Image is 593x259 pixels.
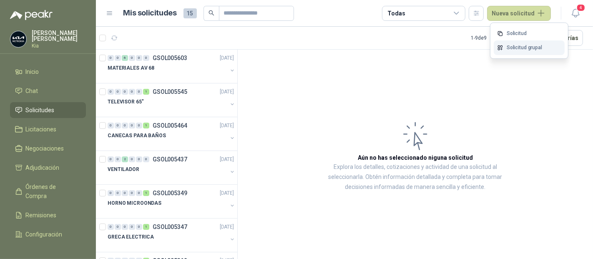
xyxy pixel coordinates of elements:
span: Solicitudes [26,106,55,115]
p: VENTILADOR [108,166,139,174]
p: GRECA ELECTRICA [108,233,154,241]
div: 0 [136,224,142,230]
p: [DATE] [220,122,234,130]
div: 0 [108,89,114,95]
span: Chat [26,86,38,96]
h3: Aún no has seleccionado niguna solicitud [358,153,473,162]
span: Inicio [26,67,39,76]
button: Nueva solicitud [487,6,551,21]
p: TELEVISOR 65" [108,98,143,106]
div: 0 [122,123,128,128]
img: Company Logo [10,31,26,47]
span: Configuración [26,230,63,239]
a: Solicitud grupal [494,40,565,55]
div: 0 [115,123,121,128]
a: 0 0 0 0 0 1 GSOL005464[DATE] CANECAS PARA BAÑOS [108,121,236,147]
div: 0 [136,190,142,196]
div: 0 [136,123,142,128]
p: GSOL005347 [153,224,187,230]
a: Inicio [10,64,86,80]
div: 0 [115,190,121,196]
div: 1 [143,224,149,230]
a: Negociaciones [10,141,86,156]
div: 0 [129,55,135,61]
div: 2 [122,156,128,162]
div: 0 [136,89,142,95]
p: HORNO MICROONDAS [108,199,161,207]
div: 0 [115,55,121,61]
p: Explora los detalles, cotizaciones y actividad de una solicitud al seleccionarla. Obtén informaci... [321,162,510,192]
p: CANECAS PARA BAÑOS [108,132,166,140]
div: 0 [115,224,121,230]
a: 0 0 0 0 0 1 GSOL005545[DATE] TELEVISOR 65" [108,87,236,113]
div: 0 [136,156,142,162]
a: Solicitud [494,26,565,41]
p: Kia [32,43,86,48]
div: 0 [115,156,121,162]
p: [DATE] [220,223,234,231]
div: 0 [108,123,114,128]
div: 0 [108,55,114,61]
a: Adjudicación [10,160,86,176]
p: GSOL005349 [153,190,187,196]
p: GSOL005603 [153,55,187,61]
div: 0 [122,224,128,230]
p: [DATE] [220,88,234,96]
a: Órdenes de Compra [10,179,86,204]
p: GSOL005437 [153,156,187,162]
span: 4 [576,4,585,12]
div: 0 [129,190,135,196]
a: 0 0 6 0 0 0 GSOL005603[DATE] MATERIALES AV 68 [108,53,236,80]
div: 6 [122,55,128,61]
p: GSOL005545 [153,89,187,95]
div: 0 [122,190,128,196]
p: [PERSON_NAME] [PERSON_NAME] [32,30,86,42]
a: Chat [10,83,86,99]
div: 0 [108,156,114,162]
div: 0 [108,224,114,230]
div: 0 [136,55,142,61]
div: 1 [143,190,149,196]
div: 0 [129,156,135,162]
div: 0 [143,156,149,162]
span: search [209,10,214,16]
div: 0 [143,55,149,61]
button: 4 [568,6,583,21]
p: [DATE] [220,54,234,62]
div: 0 [129,224,135,230]
div: 1 - 9 de 9 [471,31,513,45]
span: Negociaciones [26,144,64,153]
a: 0 0 2 0 0 0 GSOL005437[DATE] VENTILADOR [108,154,236,181]
div: 0 [108,190,114,196]
div: 1 [143,123,149,128]
a: Remisiones [10,207,86,223]
a: Solicitudes [10,102,86,118]
div: Todas [387,9,405,18]
h1: Mis solicitudes [123,7,177,19]
div: 0 [129,89,135,95]
p: [DATE] [220,189,234,197]
div: 0 [129,123,135,128]
div: 0 [115,89,121,95]
span: Órdenes de Compra [26,182,78,201]
p: [DATE] [220,156,234,163]
p: GSOL005464 [153,123,187,128]
span: Remisiones [26,211,57,220]
a: 0 0 0 0 0 1 GSOL005347[DATE] GRECA ELECTRICA [108,222,236,249]
span: Licitaciones [26,125,57,134]
span: Adjudicación [26,163,60,172]
img: Logo peakr [10,10,53,20]
a: Licitaciones [10,121,86,137]
a: Configuración [10,226,86,242]
a: 0 0 0 0 0 1 GSOL005349[DATE] HORNO MICROONDAS [108,188,236,215]
div: 0 [122,89,128,95]
span: 15 [183,8,197,18]
div: 1 [143,89,149,95]
p: MATERIALES AV 68 [108,64,154,72]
